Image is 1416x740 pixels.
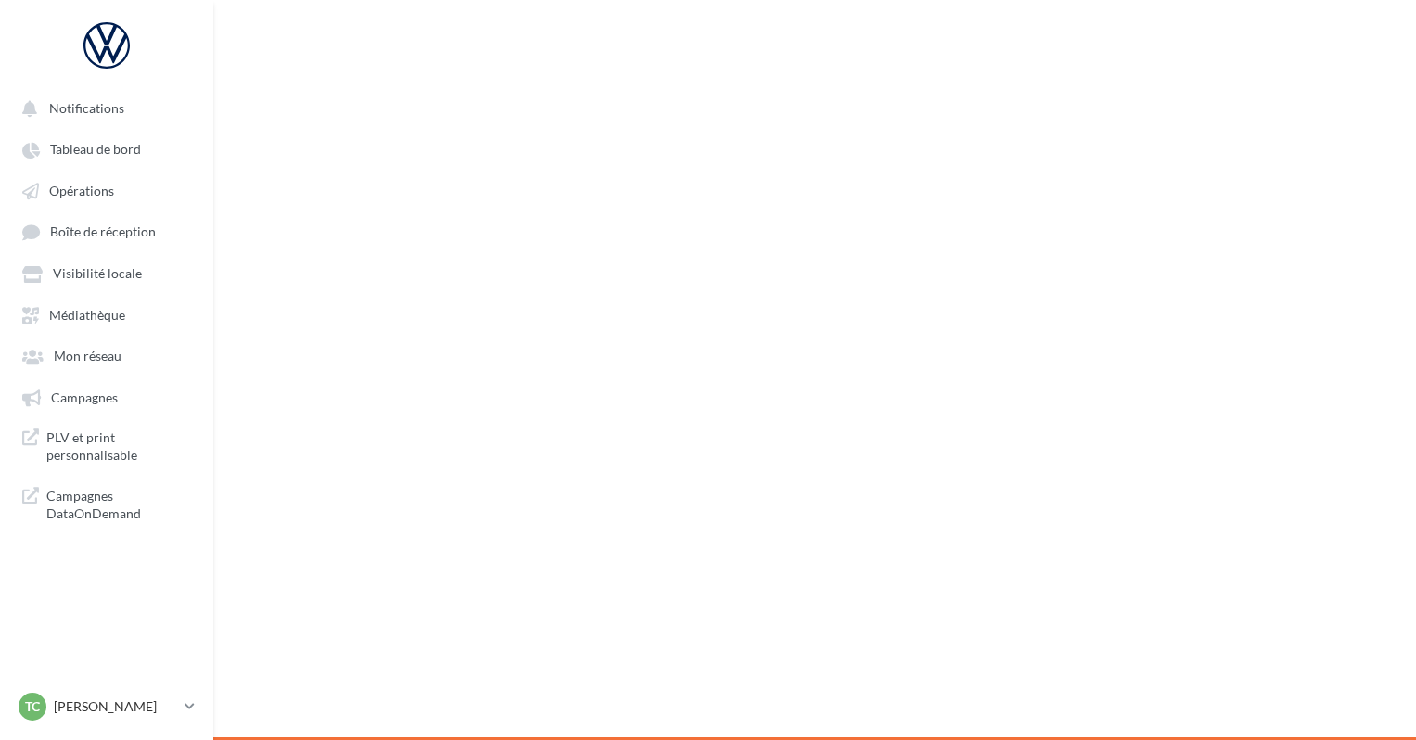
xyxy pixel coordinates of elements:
a: Médiathèque [11,298,202,331]
a: Campagnes DataOnDemand [11,479,202,530]
span: Mon réseau [54,349,121,364]
span: Campagnes DataOnDemand [46,487,191,523]
a: Boîte de réception [11,214,202,249]
span: Opérations [49,183,114,198]
a: Opérations [11,173,202,207]
span: Visibilité locale [53,266,142,282]
a: Mon réseau [11,338,202,372]
span: Médiathèque [49,307,125,323]
span: TC [25,697,40,716]
a: Visibilité locale [11,256,202,289]
span: PLV et print personnalisable [46,428,191,465]
span: Notifications [49,100,124,116]
span: Campagnes [51,389,118,405]
a: Campagnes [11,380,202,414]
button: Notifications [11,91,195,124]
a: Tableau de bord [11,132,202,165]
p: [PERSON_NAME] [54,697,177,716]
span: Tableau de bord [50,142,141,158]
span: Boîte de réception [50,224,156,240]
a: TC [PERSON_NAME] [15,689,198,724]
a: PLV et print personnalisable [11,421,202,472]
